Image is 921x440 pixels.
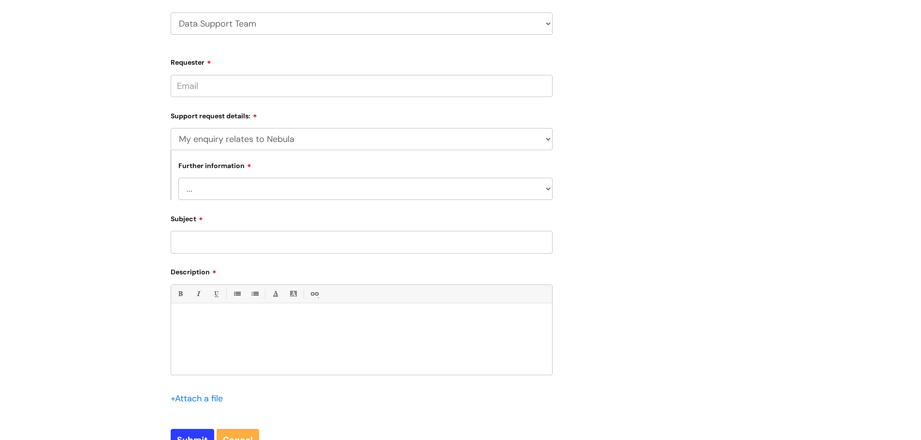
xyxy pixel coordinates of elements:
[308,288,320,300] a: Link
[249,288,261,300] a: 1. Ordered List (Ctrl-Shift-8)
[192,288,204,300] a: Italic (Ctrl-I)
[171,55,553,67] label: Requester
[178,160,251,170] label: Further information
[171,393,175,404] span: +
[174,288,186,300] a: Bold (Ctrl-B)
[171,265,553,276] label: Description
[210,288,222,300] a: Underline(Ctrl-U)
[269,288,281,300] a: Font Color
[171,212,553,223] label: Subject
[171,391,229,406] div: Attach a file
[171,109,553,120] label: Support request details:
[231,288,243,300] a: • Unordered List (Ctrl-Shift-7)
[287,288,299,300] a: Back Color
[171,75,553,97] input: Email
